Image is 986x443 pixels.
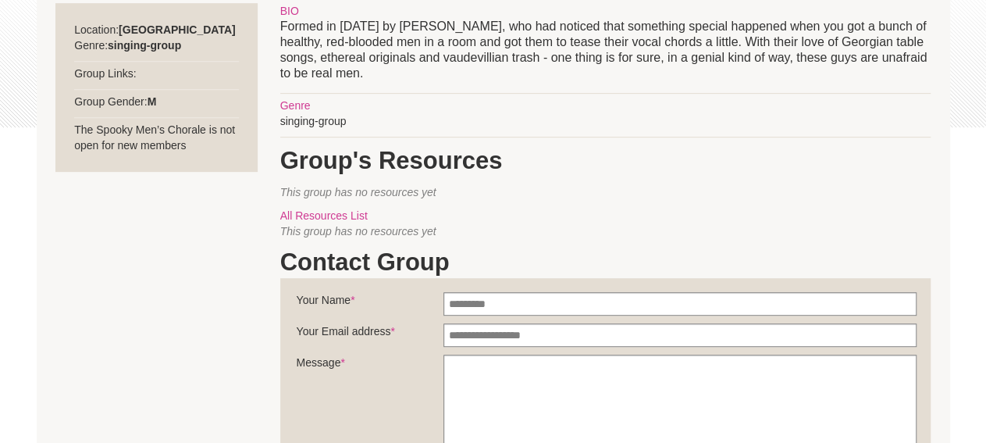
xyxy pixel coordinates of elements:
label: Your Email address [297,323,443,347]
div: Genre [280,98,931,113]
strong: M [148,95,157,108]
h1: Group's Resources [280,145,931,177]
p: Formed in [DATE] by [PERSON_NAME], who had noticed that something special happened when you got a... [280,19,931,81]
label: Message [297,355,443,378]
strong: [GEOGRAPHIC_DATA] [119,23,236,36]
div: All Resources List [280,208,931,223]
span: This group has no resources yet [280,225,436,238]
div: BIO [280,3,931,19]
div: Location: Genre: Group Links: Group Gender: The Spooky Men’s Chorale is not open for new members [55,3,258,172]
label: Your Name [297,292,443,316]
span: This group has no resources yet [280,186,436,198]
h1: Contact Group [280,247,931,278]
strong: singing-group [108,39,181,52]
